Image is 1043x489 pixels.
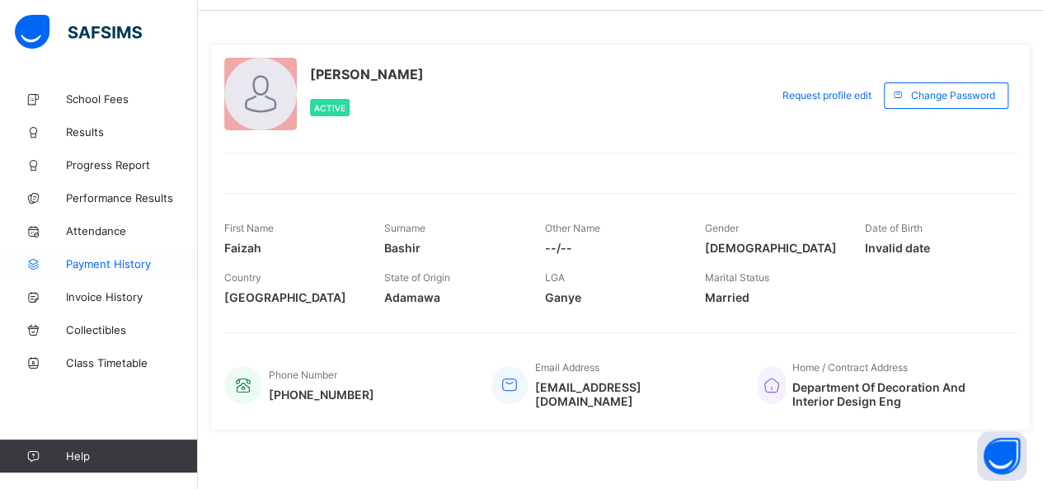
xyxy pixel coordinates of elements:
span: Home / Contract Address [792,361,908,374]
span: Invalid date [865,241,1000,255]
span: Faizah [224,241,359,255]
span: Ganye [544,290,679,304]
span: Performance Results [66,191,198,205]
span: Payment History [66,257,198,270]
span: Class Timetable [66,356,198,369]
span: Request profile edit [782,89,872,101]
img: safsims [15,15,142,49]
span: LGA [544,271,564,284]
span: [DEMOGRAPHIC_DATA] [705,241,840,255]
span: Invoice History [66,290,198,303]
span: Active [314,103,345,113]
span: Results [66,125,198,139]
span: Gender [705,222,739,234]
span: Other Name [544,222,599,234]
span: [EMAIL_ADDRESS][DOMAIN_NAME] [534,380,733,408]
span: Marital Status [705,271,769,284]
span: State of Origin [384,271,450,284]
span: Married [705,290,840,304]
span: Help [66,449,197,463]
span: Collectibles [66,323,198,336]
span: Surname [384,222,425,234]
span: Bashir [384,241,519,255]
span: --/-- [544,241,679,255]
span: Adamawa [384,290,519,304]
span: Department Of Decoration And Interior Design Eng [792,380,1000,408]
span: Attendance [66,224,198,237]
span: School Fees [66,92,198,106]
span: Progress Report [66,158,198,172]
span: [PHONE_NUMBER] [269,388,374,402]
span: [GEOGRAPHIC_DATA] [224,290,359,304]
span: Country [224,271,261,284]
span: Email Address [534,361,599,374]
span: Change Password [911,89,995,101]
span: Date of Birth [865,222,923,234]
span: Phone Number [269,369,337,381]
span: [PERSON_NAME] [310,66,424,82]
span: First Name [224,222,274,234]
button: Open asap [977,431,1027,481]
